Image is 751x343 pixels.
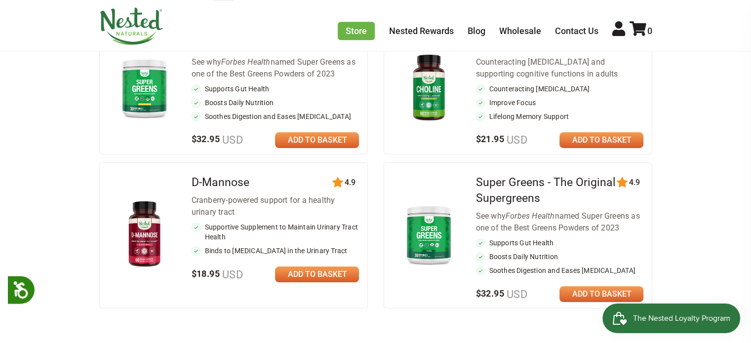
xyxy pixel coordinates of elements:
[191,134,243,144] span: $32.95
[389,26,454,36] a: Nested Rewards
[99,7,163,45] img: Nested Naturals
[475,84,643,94] li: Counteracting [MEDICAL_DATA]
[191,56,359,80] div: See why named Super Greens as one of the Best Greens Powders of 2023
[475,238,643,248] li: Supports Gut Health
[475,266,643,275] li: Soothes Digestion and Eases [MEDICAL_DATA]
[191,84,359,94] li: Supports Gut Health
[475,98,643,108] li: Improve Focus
[191,112,359,121] li: Soothes Digestion and Eases [MEDICAL_DATA]
[191,268,243,279] span: $18.95
[475,210,643,234] div: See why named Super Greens as one of the Best Greens Powders of 2023
[630,26,652,36] a: 0
[475,134,527,144] span: $21.95
[338,22,375,40] a: Store
[647,26,652,36] span: 0
[220,134,243,146] span: USD
[191,98,359,108] li: Boosts Daily Nutrition
[191,194,359,218] div: Cranberry-powered support for a healthy urinary tract
[499,26,541,36] a: Wholesale
[116,55,173,121] img: Super Greens - Pineapple Mango
[475,252,643,262] li: Boosts Daily Nutrition
[191,222,359,242] li: Supportive Supplement to Maintain Urinary Tract Health
[400,50,458,126] img: Choline Bitartrate
[400,201,458,268] img: Super Greens - The Original Supergreens
[468,26,485,36] a: Blog
[191,176,249,189] a: D-Mannose
[504,288,527,301] span: USD
[221,57,271,67] em: Forbes Health
[191,246,359,256] li: Binds to [MEDICAL_DATA] in the Urinary Tract
[475,112,643,121] li: Lifelong Memory Support
[475,56,643,80] div: Counteracting [MEDICAL_DATA] and supporting cognitive functions in adults
[475,176,615,205] a: Super Greens - The Original Supergreens
[220,268,243,281] span: USD
[602,304,741,333] iframe: Button to open loyalty program pop-up
[506,211,555,221] em: Forbes Health
[504,134,527,146] span: USD
[116,197,173,272] img: D-Mannose
[555,26,598,36] a: Contact Us
[475,288,527,299] span: $32.95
